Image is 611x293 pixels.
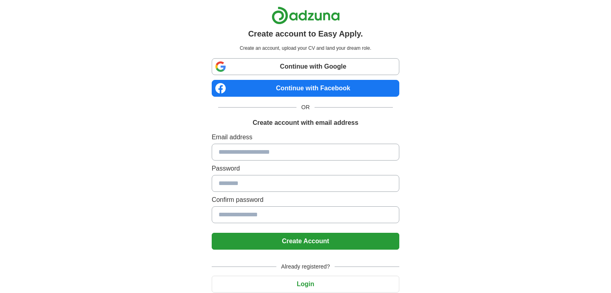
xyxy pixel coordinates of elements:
span: Already registered? [276,262,335,271]
label: Confirm password [212,195,399,205]
button: Create Account [212,233,399,250]
a: Continue with Google [212,58,399,75]
span: OR [296,103,315,112]
label: Email address [212,132,399,142]
a: Login [212,281,399,287]
p: Create an account, upload your CV and land your dream role. [213,45,398,52]
h1: Create account with email address [253,118,358,128]
img: Adzuna logo [272,6,340,24]
button: Login [212,276,399,293]
label: Password [212,164,399,173]
h1: Create account to Easy Apply. [248,28,363,40]
a: Continue with Facebook [212,80,399,97]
